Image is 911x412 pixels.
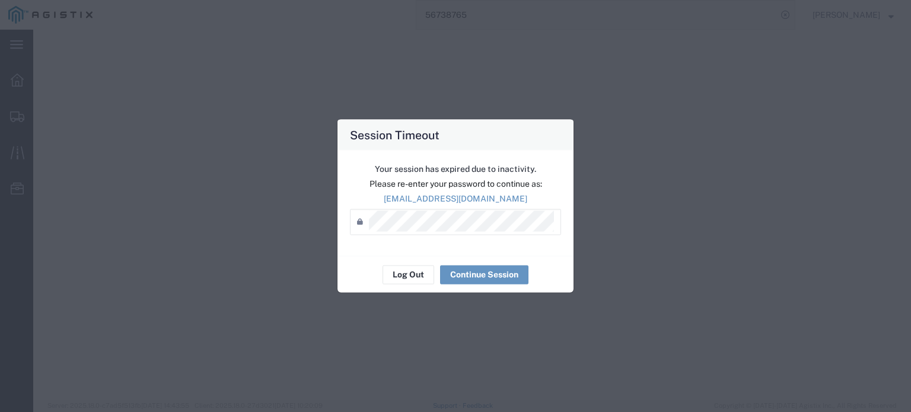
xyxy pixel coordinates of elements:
h4: Session Timeout [350,126,439,143]
p: Please re-enter your password to continue as: [350,177,561,190]
button: Continue Session [440,265,528,284]
p: [EMAIL_ADDRESS][DOMAIN_NAME] [350,192,561,205]
p: Your session has expired due to inactivity. [350,162,561,175]
button: Log Out [383,265,434,284]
